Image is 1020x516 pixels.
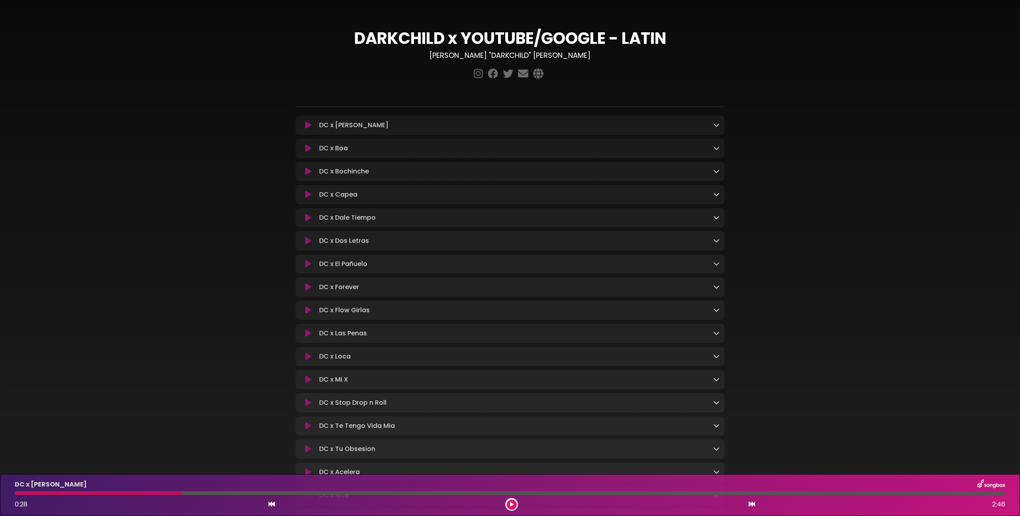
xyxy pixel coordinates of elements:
p: DC x Las Penas [319,329,367,338]
p: DC x Flow Girlas [319,305,370,315]
img: songbox-logo-white.png [977,479,1005,490]
p: DC x El Pañuelo [319,259,367,269]
p: DC x Stop Drop n Roll [319,398,386,408]
p: DC x Te Tengo Vida Mia [319,421,395,431]
span: 0:28 [15,500,27,509]
p: DC x Loca [319,352,351,361]
p: DC x Acelera [319,467,360,477]
span: 2:46 [992,500,1005,509]
p: DC x Boa [319,144,348,153]
p: DC x [PERSON_NAME] [319,120,388,130]
p: DC x Forever [319,282,359,292]
p: DC x Mi X [319,375,348,384]
p: DC x Dale Tiempo [319,213,376,223]
p: DC x [PERSON_NAME] [15,480,87,489]
p: DC x Dos Letras [319,236,369,246]
p: DC x Capea [319,190,357,199]
p: DC x Tu Obsesion [319,444,375,454]
h3: [PERSON_NAME] "DARKCHILD" [PERSON_NAME] [296,51,724,60]
h1: DARKCHILD x YOUTUBE/GOOGLE - LATIN [296,29,724,48]
p: DC x Bochinche [319,167,369,176]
